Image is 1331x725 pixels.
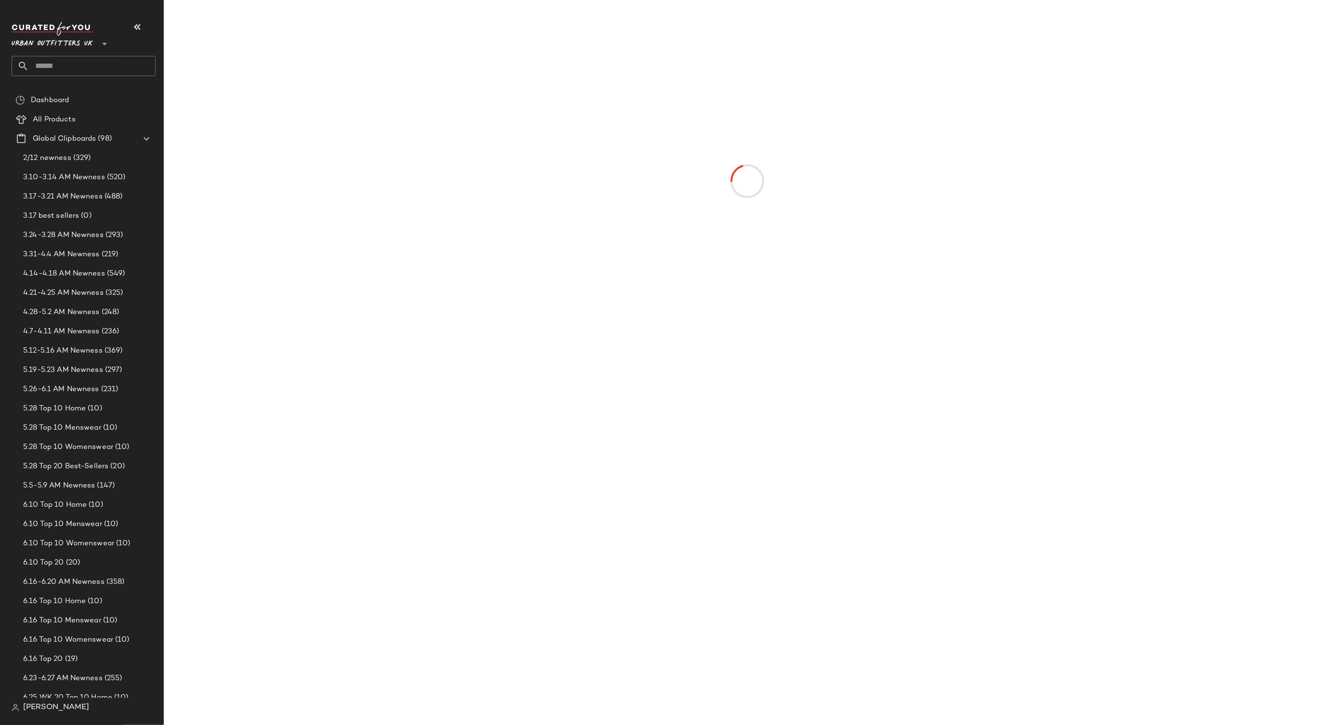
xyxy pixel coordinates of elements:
span: 4.14-4.18 AM Newness [23,268,105,279]
span: 3.17 best sellers [23,211,79,222]
span: 6.16-6.20 AM Newness [23,577,105,588]
span: 4.28-5.2 AM Newness [23,307,100,318]
span: 6.10 Top 20 [23,557,64,568]
span: (231) [99,384,119,395]
span: (488) [103,191,123,202]
span: 5.28 Top 10 Home [23,403,86,414]
span: (10) [102,519,119,530]
span: (236) [100,326,120,337]
span: 3.24-3.28 AM Newness [23,230,104,241]
span: Global Clipboards [33,133,96,145]
span: (147) [95,480,115,491]
span: 6.16 Top 10 Home [23,596,86,607]
span: 5.19-5.23 AM Newness [23,365,103,376]
span: 2/12 newness [23,153,71,164]
span: (10) [113,634,130,646]
span: Dashboard [31,95,69,106]
span: 5.26-6.1 AM Newness [23,384,99,395]
span: 5.5-5.9 AM Newness [23,480,95,491]
span: (10) [112,692,129,703]
span: (20) [64,557,80,568]
span: (358) [105,577,125,588]
span: 6.10 Top 10 Menswear [23,519,102,530]
span: 3.31-4.4 AM Newness [23,249,100,260]
img: cfy_white_logo.C9jOOHJF.svg [12,22,93,36]
span: [PERSON_NAME] [23,702,89,713]
span: 6.10 Top 10 Womenswear [23,538,114,549]
span: 4.7-4.11 AM Newness [23,326,100,337]
span: (248) [100,307,120,318]
span: (293) [104,230,123,241]
span: 4.21-4.25 AM Newness [23,288,104,299]
span: All Products [33,114,76,125]
span: (10) [86,596,102,607]
span: 5.12-5.16 AM Newness [23,345,103,356]
span: 6.23-6.27 AM Newness [23,673,103,684]
span: (255) [103,673,122,684]
span: (329) [71,153,91,164]
span: (10) [114,538,131,549]
span: 5.28 Top 10 Womenswear [23,442,113,453]
span: 6.16 Top 10 Menswear [23,615,101,626]
span: (520) [105,172,126,183]
span: Urban Outfitters UK [12,33,93,50]
span: 5.28 Top 10 Menswear [23,422,101,434]
span: 3.17-3.21 AM Newness [23,191,103,202]
span: 6.16 Top 20 [23,654,63,665]
span: (10) [113,442,130,453]
span: 3.10-3.14 AM Newness [23,172,105,183]
span: (10) [101,422,118,434]
img: svg%3e [15,95,25,105]
span: (10) [87,500,103,511]
span: (369) [103,345,123,356]
span: (10) [101,615,118,626]
span: 6.16 Top 10 Womenswear [23,634,113,646]
span: 6.25 WK 20 Top 10 Home [23,692,112,703]
img: svg%3e [12,704,19,712]
span: (20) [108,461,125,472]
span: (10) [86,403,102,414]
span: (98) [96,133,112,145]
span: 6.10 Top 10 Home [23,500,87,511]
span: (0) [79,211,91,222]
span: (297) [103,365,122,376]
span: (325) [104,288,123,299]
span: (19) [63,654,78,665]
span: (549) [105,268,125,279]
span: (219) [100,249,119,260]
span: 5.28 Top 20 Best-Sellers [23,461,108,472]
